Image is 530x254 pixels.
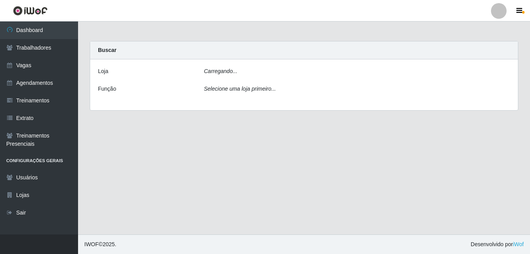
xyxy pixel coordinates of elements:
[471,240,524,249] span: Desenvolvido por
[84,240,116,249] span: © 2025 .
[84,241,99,247] span: IWOF
[204,68,238,74] i: Carregando...
[98,85,116,93] label: Função
[513,241,524,247] a: iWof
[13,6,48,16] img: CoreUI Logo
[98,67,108,75] label: Loja
[98,47,116,53] strong: Buscar
[204,86,276,92] i: Selecione uma loja primeiro...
